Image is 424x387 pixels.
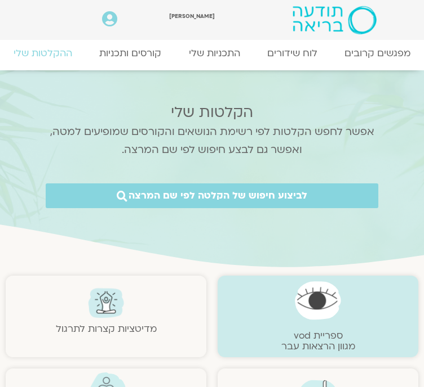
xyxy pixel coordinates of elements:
span: [PERSON_NAME] [169,12,215,20]
a: התכניות שלי [175,42,253,65]
a: מפגשים קרובים [331,42,424,65]
h2: הקלטות שלי [46,104,378,121]
a: ספריית vodמגוון הרצאות עבר [281,329,355,353]
p: אפשר לחפש הקלטות לפי רשימת הנושאים והקורסים שמופיעים למטה, ואפשר גם לבצע חיפוש לפי שם המרצה. [46,123,378,159]
a: מדיטציות קצרות לתרגול [56,322,157,335]
a: קורסים ותכניות [86,42,175,65]
span: לביצוע חיפוש של הקלטה לפי שם המרצה [129,190,307,201]
a: לוח שידורים [254,42,331,65]
a: לביצוע חיפוש של הקלטה לפי שם המרצה [46,183,378,208]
